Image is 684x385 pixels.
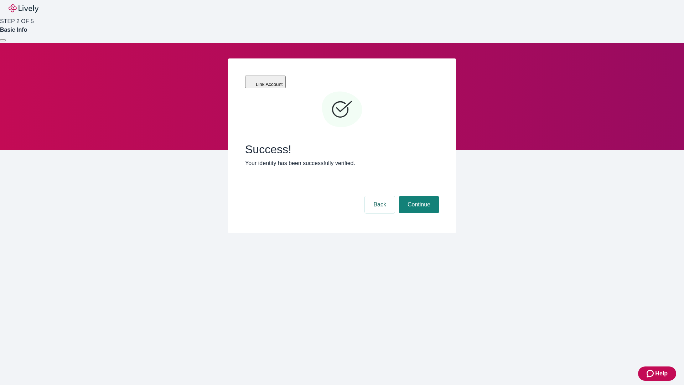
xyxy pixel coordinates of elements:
button: Zendesk support iconHelp [638,366,676,381]
span: Help [655,369,668,378]
button: Continue [399,196,439,213]
span: Success! [245,143,439,156]
button: Link Account [245,76,286,88]
button: Back [365,196,395,213]
img: Lively [9,4,38,13]
svg: Zendesk support icon [647,369,655,378]
svg: Checkmark icon [321,88,363,131]
p: Your identity has been successfully verified. [245,159,439,168]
